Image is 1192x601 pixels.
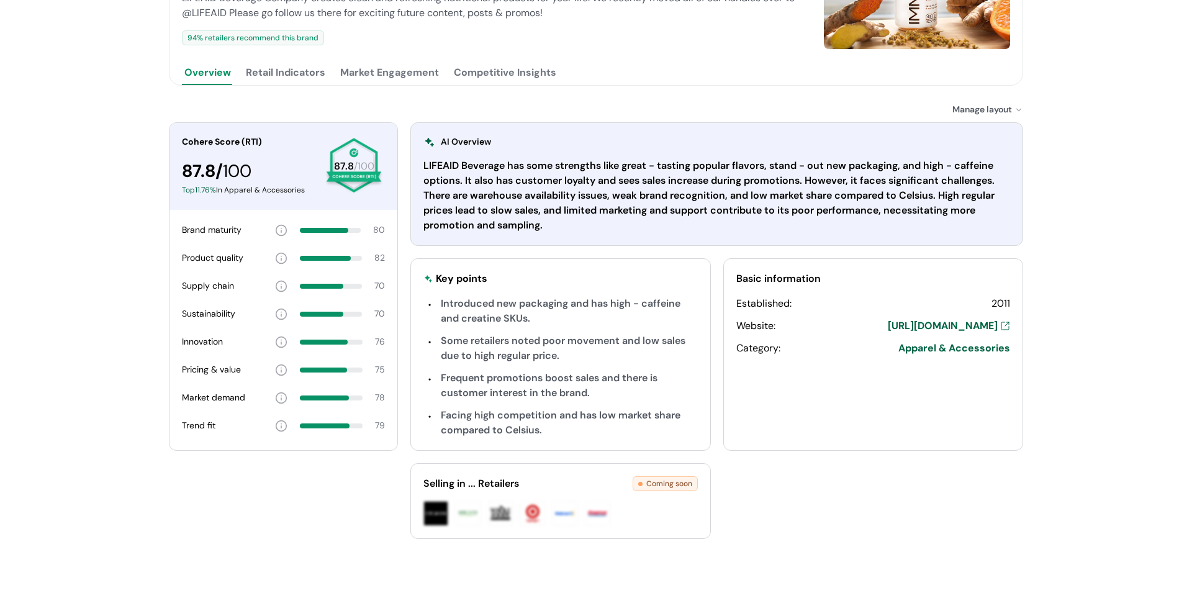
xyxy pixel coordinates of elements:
[223,160,251,183] span: 100
[300,368,363,373] div: 75 percent
[374,279,385,292] div: 70
[441,334,685,362] span: Some retailers noted poor movement and low sales due to high regular price.
[441,297,680,325] span: Introduced new packaging and has high - caffeine and creatine SKUs.
[182,307,235,320] div: Sustainability
[182,335,223,348] div: Innovation
[182,279,234,292] div: Supply chain
[375,335,385,348] div: 76
[736,319,775,333] div: Website:
[300,423,363,428] div: 79 percent
[182,185,216,195] span: Top 11.76 %
[375,363,385,376] div: 75
[633,476,698,491] div: Coming soon
[182,251,243,264] div: Product quality
[182,135,315,148] div: Cohere Score (RTI)
[991,296,1010,311] div: 2011
[374,251,385,264] div: 82
[300,256,362,261] div: 82 percent
[182,391,245,404] div: Market demand
[243,60,328,85] button: Retail Indicators
[423,158,1010,233] div: LIFEAID Beverage has some strengths like great - tasting popular flavors, stand - out new packagi...
[300,395,363,400] div: 78 percent
[423,476,633,491] div: Selling in ... Retailers
[300,284,362,289] div: 70 percent
[300,312,362,317] div: 70 percent
[182,363,241,376] div: Pricing & value
[736,296,792,311] div: Established:
[182,184,315,196] div: In Apparel & Accessories
[300,228,361,233] div: 80 percent
[736,341,780,356] div: Category:
[736,271,1011,286] div: Basic information
[182,60,233,85] button: Overview
[334,160,354,173] span: 87.8
[182,30,324,45] div: 94 % retailers recommend this brand
[441,371,657,399] span: Frequent promotions boost sales and there is customer interest in the brand.
[952,103,1023,116] div: Manage layout
[898,341,1010,356] span: Apparel & Accessories
[451,60,559,85] button: Competitive Insights
[182,419,215,432] div: Trend fit
[888,319,1010,333] a: [URL][DOMAIN_NAME]
[441,409,680,436] span: Facing high competition and has low market share compared to Celsius.
[375,391,385,404] div: 78
[182,158,315,184] div: 87.8 /
[300,340,363,345] div: 76 percent
[374,307,385,320] div: 70
[354,160,374,173] span: /100
[373,224,385,237] div: 80
[182,224,242,237] div: Brand maturity
[375,419,385,432] div: 79
[338,60,441,85] button: Market Engagement
[423,135,491,148] div: AI Overview
[436,271,487,286] div: Key points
